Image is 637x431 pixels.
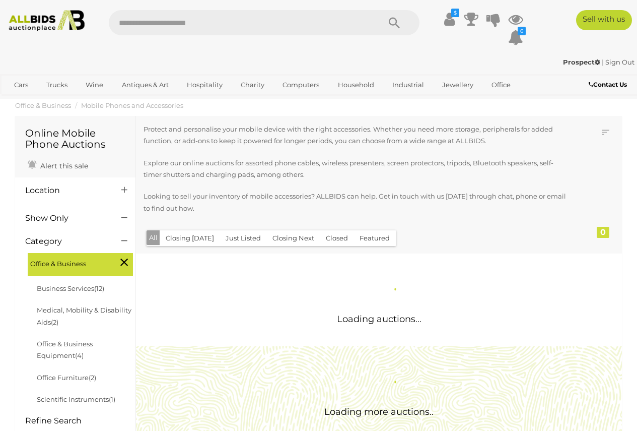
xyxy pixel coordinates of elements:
[25,157,91,172] a: Alert this sale
[386,77,431,93] a: Industrial
[589,79,629,90] a: Contact Us
[25,128,125,150] h1: Online Mobile Phone Auctions
[37,340,93,359] a: Office & Business Equipment(4)
[442,10,457,28] a: $
[331,77,381,93] a: Household
[220,230,267,246] button: Just Listed
[8,77,35,93] a: Cars
[89,374,96,382] span: (2)
[8,93,41,110] a: Sports
[576,10,632,30] a: Sell with us
[563,58,602,66] a: Prospect
[180,77,229,93] a: Hospitality
[589,81,627,88] b: Contact Us
[320,230,354,246] button: Closed
[353,230,396,246] button: Featured
[160,230,220,246] button: Closing [DATE]
[37,284,104,292] a: Business Services(12)
[451,9,459,17] i: $
[324,406,434,417] span: Loading more auctions..
[25,186,106,195] h4: Location
[144,157,568,181] p: Explore our online auctions for assorted phone cables, wireless presenters, screen protectors, tr...
[144,124,568,147] p: Protect and personalise your mobile device with the right accessories. Whether you need more stor...
[518,27,526,35] i: 6
[147,230,160,245] button: All
[266,230,320,246] button: Closing Next
[337,314,421,325] span: Loading auctions...
[436,77,480,93] a: Jewellery
[234,77,271,93] a: Charity
[25,214,106,223] h4: Show Only
[25,416,133,425] h4: Refine Search
[109,395,115,403] span: (1)
[15,101,71,109] a: Office & Business
[75,351,84,359] span: (4)
[51,318,58,326] span: (2)
[276,77,326,93] a: Computers
[79,77,110,93] a: Wine
[30,256,106,270] span: Office & Business
[38,161,88,170] span: Alert this sale
[37,374,96,382] a: Office Furniture(2)
[563,58,600,66] strong: Prospect
[597,227,609,238] div: 0
[40,77,74,93] a: Trucks
[369,10,419,35] button: Search
[605,58,634,66] a: Sign Out
[37,306,131,326] a: Medical, Mobility & Disability Aids(2)
[5,10,89,31] img: Allbids.com.au
[94,284,104,292] span: (12)
[144,191,568,214] p: Looking to sell your inventory of mobile accessories? ALLBIDS can help. Get in touch with us [DAT...
[508,28,523,46] a: 6
[37,395,115,403] a: Scientific Instruments(1)
[602,58,604,66] span: |
[25,237,106,246] h4: Category
[81,101,183,109] a: Mobile Phones and Accessories
[485,77,517,93] a: Office
[46,93,131,110] a: [GEOGRAPHIC_DATA]
[115,77,175,93] a: Antiques & Art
